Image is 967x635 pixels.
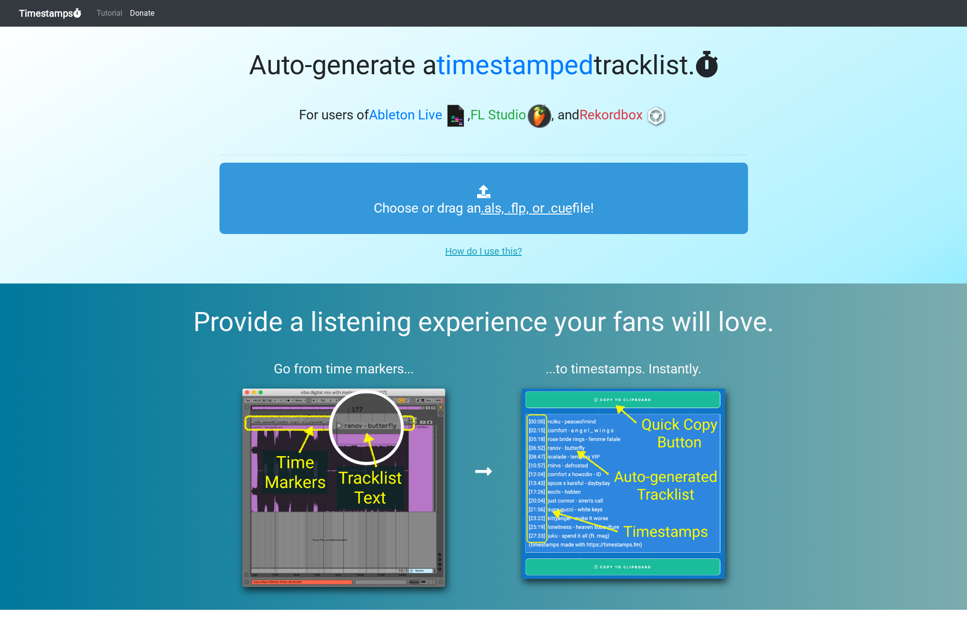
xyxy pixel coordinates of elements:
[528,104,551,128] img: fl.png
[470,107,526,123] span: FL Studio
[93,4,126,23] a: Tutorial
[445,245,522,257] u: How do I use this?
[579,107,643,123] span: Rekordbox
[444,104,468,128] img: ableton.png
[499,389,748,579] img: tsfm%20results.png
[219,361,469,377] h3: Go from time markers...
[437,49,594,81] span: timestamped
[219,389,469,587] img: ableton%20screenshot%20bounce.png
[369,107,442,123] span: Ableton Live
[219,49,748,81] h1: Auto-generate a tracklist.
[499,361,748,377] h3: ...to timestamps. Instantly.
[644,104,668,128] img: rb.png
[126,4,158,23] a: Donate
[23,306,944,338] h2: Provide a listening experience your fans will love.
[19,4,81,23] a: Timestamps
[219,104,748,128] h3: For users of , , and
